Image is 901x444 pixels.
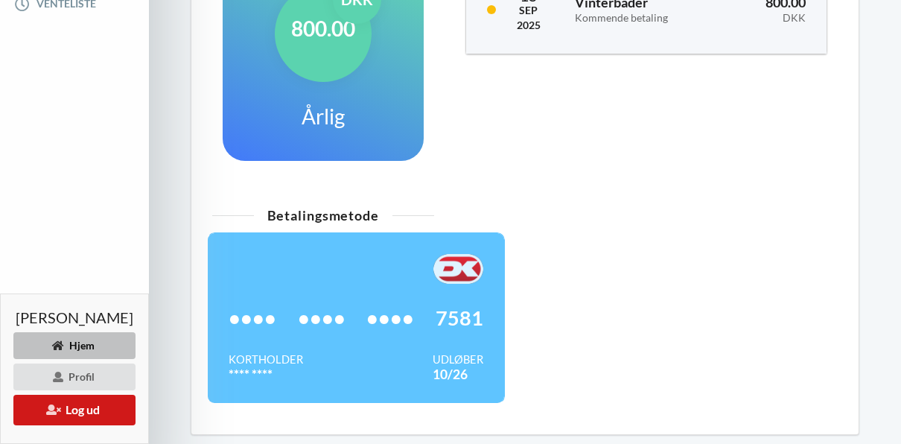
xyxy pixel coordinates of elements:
div: 10/26 [433,367,483,382]
h1: Årlig [302,103,345,130]
div: DKK [727,12,806,25]
div: Kortholder [229,352,303,367]
div: Hjem [13,332,136,359]
span: 7581 [436,311,483,326]
h1: 800.00 [291,15,355,42]
div: Sep [517,3,541,18]
button: Log ud [13,395,136,425]
div: Betalingsmetode [212,209,434,222]
span: •••• [298,311,346,326]
span: [PERSON_NAME] [16,310,133,325]
div: 2025 [517,18,541,33]
span: •••• [366,311,414,326]
div: Profil [13,364,136,390]
div: Kommende betaling [575,12,707,25]
span: •••• [229,311,276,326]
div: Udløber [433,352,483,367]
img: F+AAQC4Rur0ZFP9BwAAAABJRU5ErkJggg== [433,254,483,284]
